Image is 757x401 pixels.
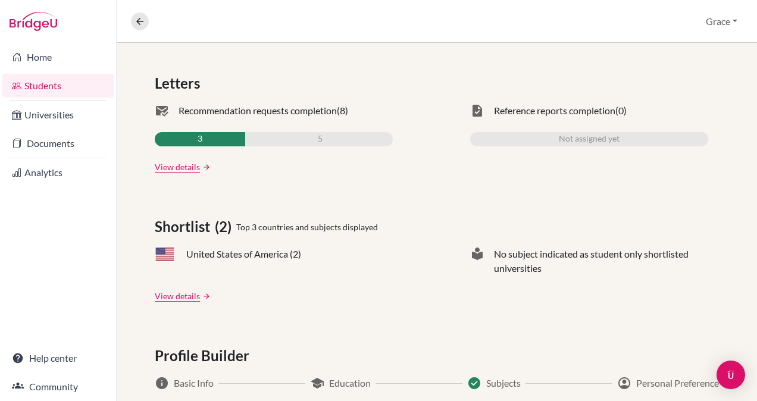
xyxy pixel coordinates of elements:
[174,376,214,390] span: Basic Info
[615,104,627,118] span: (0)
[2,131,114,155] a: Documents
[329,376,371,390] span: Education
[200,163,211,171] a: arrow_forward
[617,376,631,390] span: account_circle
[2,74,114,98] a: Students
[2,45,114,69] a: Home
[2,161,114,184] a: Analytics
[636,376,719,390] span: Personal Preference
[470,247,484,275] span: local_library
[467,376,481,390] span: Success
[155,345,254,366] span: Profile Builder
[310,376,324,390] span: school
[700,10,743,33] button: Grace
[155,216,215,237] span: Shortlist
[155,73,205,94] span: Letters
[155,290,200,302] a: View details
[494,247,708,275] span: No subject indicated as student only shortlisted universities
[2,375,114,399] a: Community
[155,104,169,118] span: mark_email_read
[10,12,57,31] img: Bridge-U
[236,221,378,233] span: Top 3 countries and subjects displayed
[215,216,236,237] span: (2)
[198,132,202,146] span: 3
[179,104,337,118] span: Recommendation requests completion
[318,132,323,146] span: 5
[486,376,521,390] span: Subjects
[155,376,169,390] span: info
[337,104,348,118] span: (8)
[559,132,620,146] span: Not assigned yet
[494,104,615,118] span: Reference reports completion
[200,292,211,300] a: arrow_forward
[155,161,200,173] a: View details
[2,103,114,127] a: Universities
[2,346,114,370] a: Help center
[717,361,745,389] div: Open Intercom Messenger
[186,247,301,261] span: United States of America (2)
[155,247,175,262] span: US
[470,104,484,118] span: task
